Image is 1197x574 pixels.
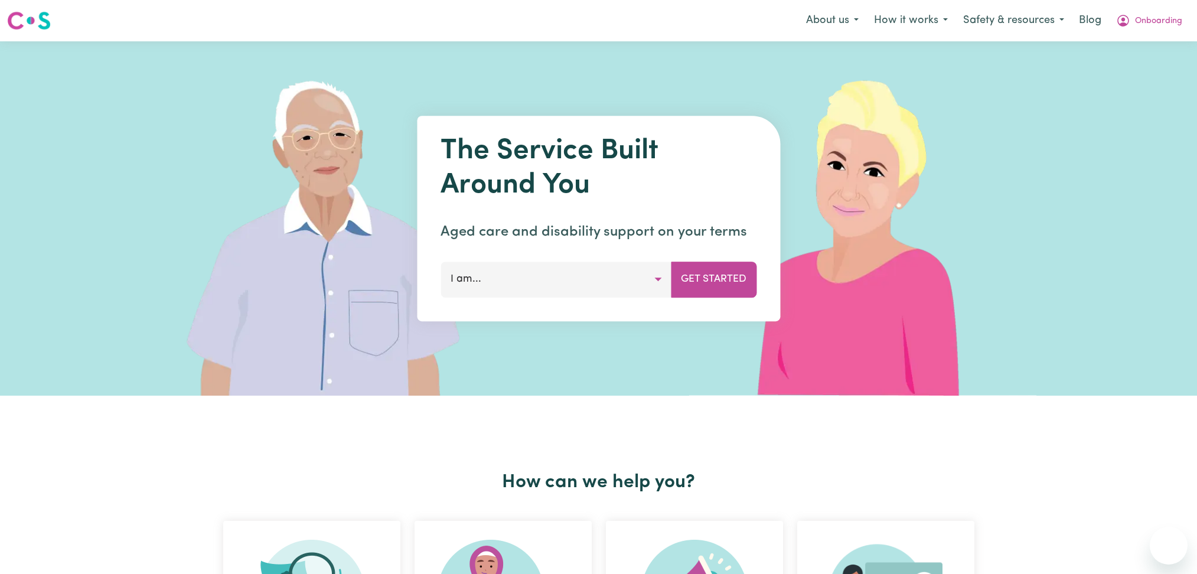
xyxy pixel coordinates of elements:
span: Onboarding [1135,15,1182,28]
h2: How can we help you? [216,471,981,494]
a: Careseekers logo [7,7,51,34]
p: Aged care and disability support on your terms [441,221,756,243]
button: Safety & resources [955,8,1072,33]
button: I am... [441,262,671,297]
button: How it works [866,8,955,33]
img: Careseekers logo [7,10,51,31]
iframe: Button to launch messaging window [1150,527,1188,565]
button: Get Started [671,262,756,297]
a: Blog [1072,8,1108,34]
button: My Account [1108,8,1190,33]
button: About us [798,8,866,33]
h1: The Service Built Around You [441,135,756,203]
